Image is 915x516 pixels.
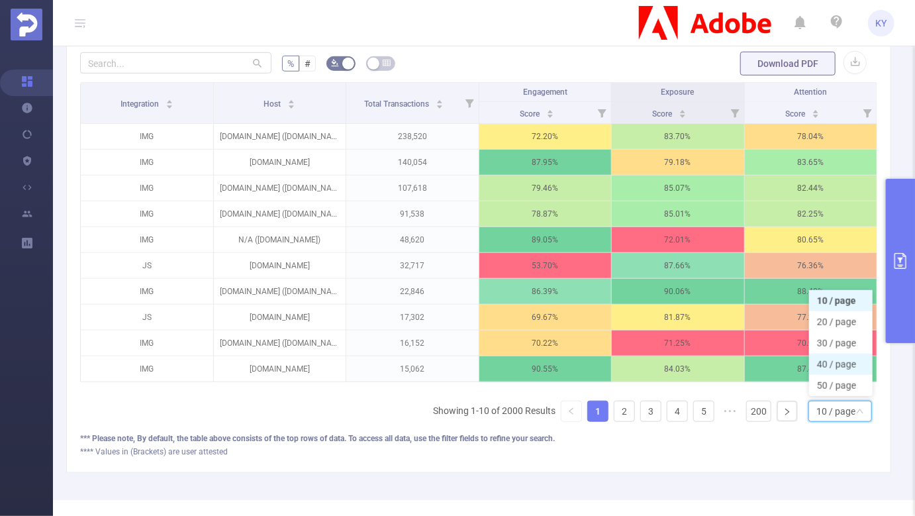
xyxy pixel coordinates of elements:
i: icon: down [856,407,864,417]
p: 48,620 [346,227,479,252]
i: Filter menu [726,102,744,123]
div: Sort [679,108,687,116]
p: 85.07 % [612,176,744,201]
i: icon: caret-down [812,113,819,117]
span: Total Transactions [364,99,431,109]
p: 140,054 [346,150,479,175]
p: 79.18 % [612,150,744,175]
li: 10 / page [809,290,873,311]
div: *** Please note, By default, the table above consists of the top rows of data. To access all data... [80,433,877,444]
li: Showing 1-10 of 2000 Results [433,401,555,422]
p: 77.20 % [745,305,877,330]
p: 70.94 % [745,331,877,356]
a: 1 [588,401,608,421]
p: 88.40 % [745,279,877,304]
div: Sort [546,108,554,116]
p: JS [81,253,213,278]
a: 5 [694,401,714,421]
p: 83.65 % [745,150,877,175]
i: icon: caret-down [546,113,554,117]
p: 69.67 % [479,305,612,330]
p: [DOMAIN_NAME] ([DOMAIN_NAME]) [214,279,346,304]
li: 3 [640,401,661,422]
p: 53.70 % [479,253,612,278]
p: 15,062 [346,356,479,382]
p: 107,618 [346,176,479,201]
p: IMG [81,150,213,175]
i: Filter menu [593,102,611,123]
p: N/A ([DOMAIN_NAME]) [214,227,346,252]
i: icon: caret-down [679,113,687,117]
p: 81.87 % [612,305,744,330]
div: **** Values in (Brackets) are user attested [80,446,877,458]
p: 87.42 % [745,356,877,382]
p: 70.22 % [479,331,612,356]
div: Sort [812,108,820,116]
p: 71.25 % [612,331,744,356]
p: 90.55 % [479,356,612,382]
div: Sort [436,98,444,106]
p: 32,717 [346,253,479,278]
span: % [287,58,294,69]
p: 89.05 % [479,227,612,252]
p: 83.70 % [612,124,744,149]
li: Next Page [777,401,798,422]
i: icon: caret-up [166,98,173,102]
a: 2 [614,401,634,421]
i: icon: caret-up [546,108,554,112]
button: Download PDF [740,52,836,76]
p: 90.06 % [612,279,744,304]
p: [DOMAIN_NAME] ([DOMAIN_NAME]) [214,331,346,356]
p: 72.01 % [612,227,744,252]
li: Previous Page [561,401,582,422]
span: # [305,58,311,69]
p: IMG [81,356,213,382]
i: icon: caret-down [288,103,295,107]
li: 200 [746,401,771,422]
p: [DOMAIN_NAME] [214,253,346,278]
p: 80.65 % [745,227,877,252]
i: icon: caret-up [436,98,444,102]
p: 87.95 % [479,150,612,175]
i: icon: table [383,59,391,67]
i: icon: caret-up [679,108,687,112]
p: IMG [81,124,213,149]
div: 10 / page [816,401,855,421]
span: Score [785,109,807,119]
li: 5 [693,401,714,422]
p: 76.36 % [745,253,877,278]
p: JS [81,305,213,330]
span: ••• [720,401,741,422]
img: Protected Media [11,9,42,40]
li: 4 [667,401,688,422]
a: 200 [747,401,771,421]
span: Engagement [523,87,567,97]
i: icon: right [783,408,791,416]
div: Sort [287,98,295,106]
p: 22,846 [346,279,479,304]
p: 91,538 [346,201,479,227]
div: Sort [166,98,173,106]
p: 82.44 % [745,176,877,201]
a: 4 [667,401,687,421]
p: IMG [81,331,213,356]
i: Filter menu [858,102,877,123]
p: [DOMAIN_NAME] ([DOMAIN_NAME]) [214,176,346,201]
p: [DOMAIN_NAME] [214,356,346,382]
p: 86.39 % [479,279,612,304]
span: Score [520,109,542,119]
i: icon: caret-up [812,108,819,112]
i: icon: caret-down [166,103,173,107]
p: 84.03 % [612,356,744,382]
input: Search... [80,52,271,74]
span: Attention [794,87,827,97]
i: icon: left [567,407,575,415]
li: 2 [614,401,635,422]
p: 238,520 [346,124,479,149]
span: Host [264,99,283,109]
p: [DOMAIN_NAME] ([DOMAIN_NAME]) [214,201,346,227]
li: 1 [587,401,608,422]
p: IMG [81,279,213,304]
li: 50 / page [809,375,873,396]
i: icon: bg-colors [331,59,339,67]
